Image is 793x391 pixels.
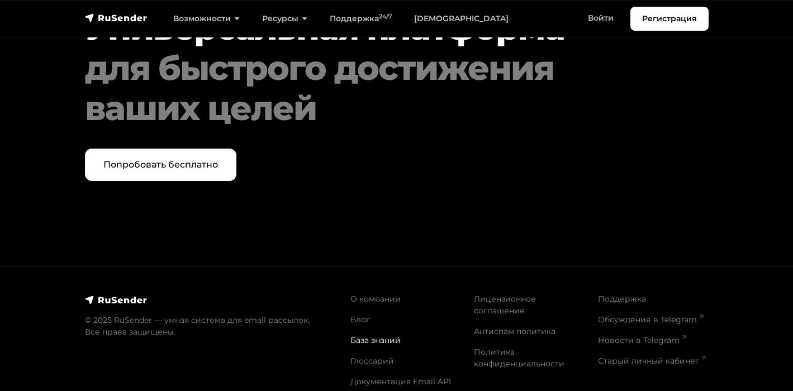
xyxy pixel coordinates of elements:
[403,7,520,30] a: [DEMOGRAPHIC_DATA]
[577,7,625,30] a: Войти
[85,149,236,181] a: Попробовать бесплатно
[474,294,536,316] a: Лицензионное соглашение
[85,8,656,128] h2: Универсальная платформа
[598,335,686,345] a: Новости в Telegram
[162,7,251,30] a: Возможности
[350,335,401,345] a: База знаний
[319,7,403,30] a: Поддержка24/7
[85,314,337,338] p: © 2025 RuSender — умная система для email рассылок. Все права защищены.
[85,48,656,128] div: для быстрого достижения ваших целей
[379,13,392,20] sup: 24/7
[85,12,148,23] img: RuSender
[630,7,709,31] a: Регистрация
[350,294,401,304] a: О компании
[251,7,319,30] a: Ресурсы
[598,314,704,325] a: Обсуждение в Telegram
[598,294,646,304] a: Поддержка
[598,356,706,366] a: Старый личный кабинет
[474,326,555,336] a: Антиспам политика
[350,356,394,366] a: Глоссарий
[85,294,148,306] img: RuSender
[350,314,370,325] a: Блог
[474,347,564,369] a: Политика конфиденциальности
[350,376,451,387] a: Документация Email API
